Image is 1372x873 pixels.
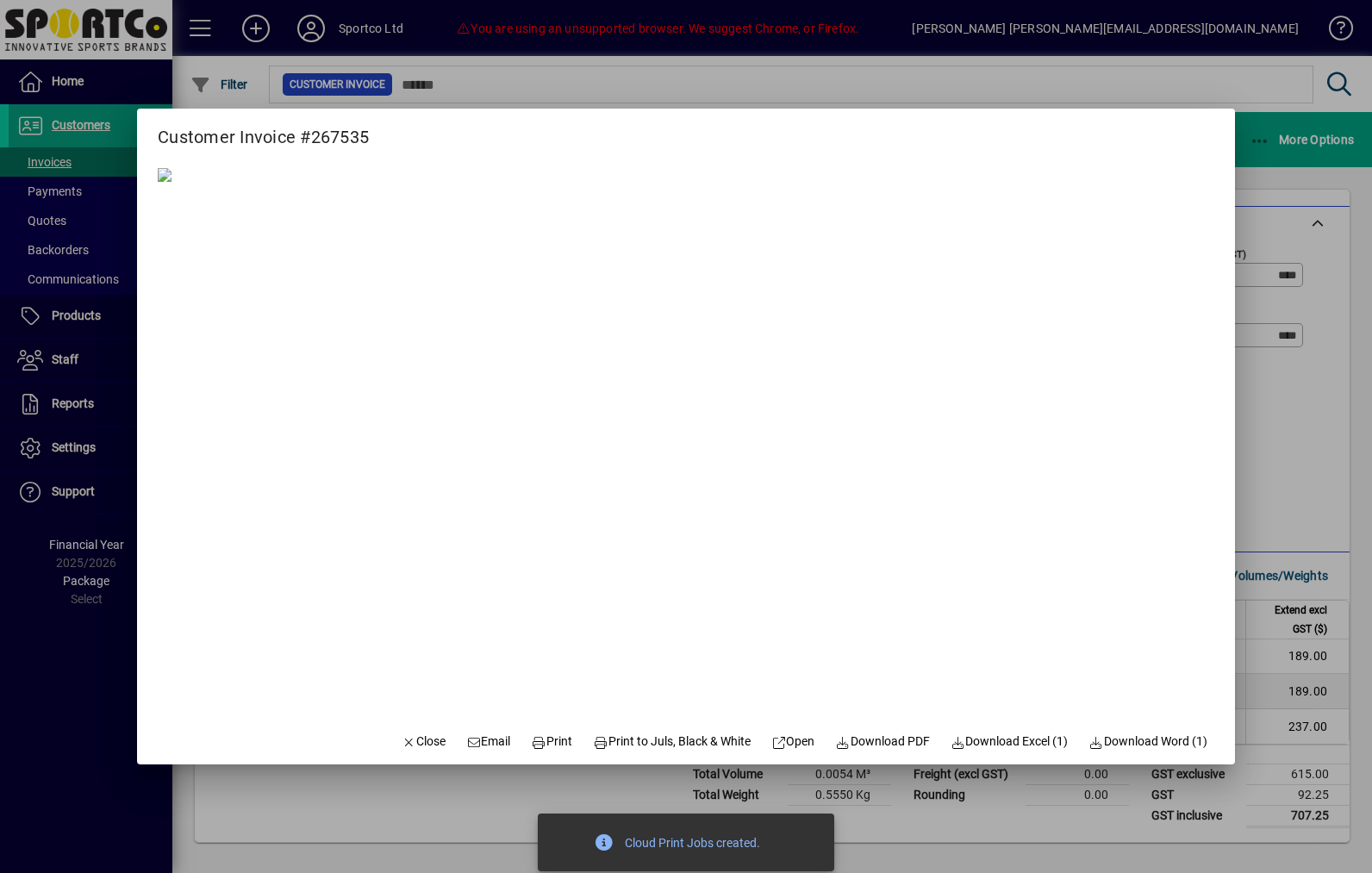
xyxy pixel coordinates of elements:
[593,733,751,751] span: Print to Juls, Black & White
[625,834,760,855] div: Cloud Print Jobs created.
[835,733,930,751] span: Download PDF
[1082,726,1214,758] button: Download Word (1)
[401,733,446,751] span: Close
[828,726,937,758] a: Download PDF
[944,726,1076,758] button: Download Excel (1)
[586,726,758,758] button: Print to Juls, Black & White
[771,733,815,751] span: Open
[532,733,573,751] span: Print
[459,726,518,758] button: Email
[524,726,579,758] button: Print
[466,733,511,751] span: Email
[394,726,452,758] button: Close
[1088,733,1207,751] span: Download Word (1)
[764,726,822,758] a: Open
[951,733,1069,751] span: Download Excel (1)
[137,109,390,151] h2: Customer Invoice #267535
